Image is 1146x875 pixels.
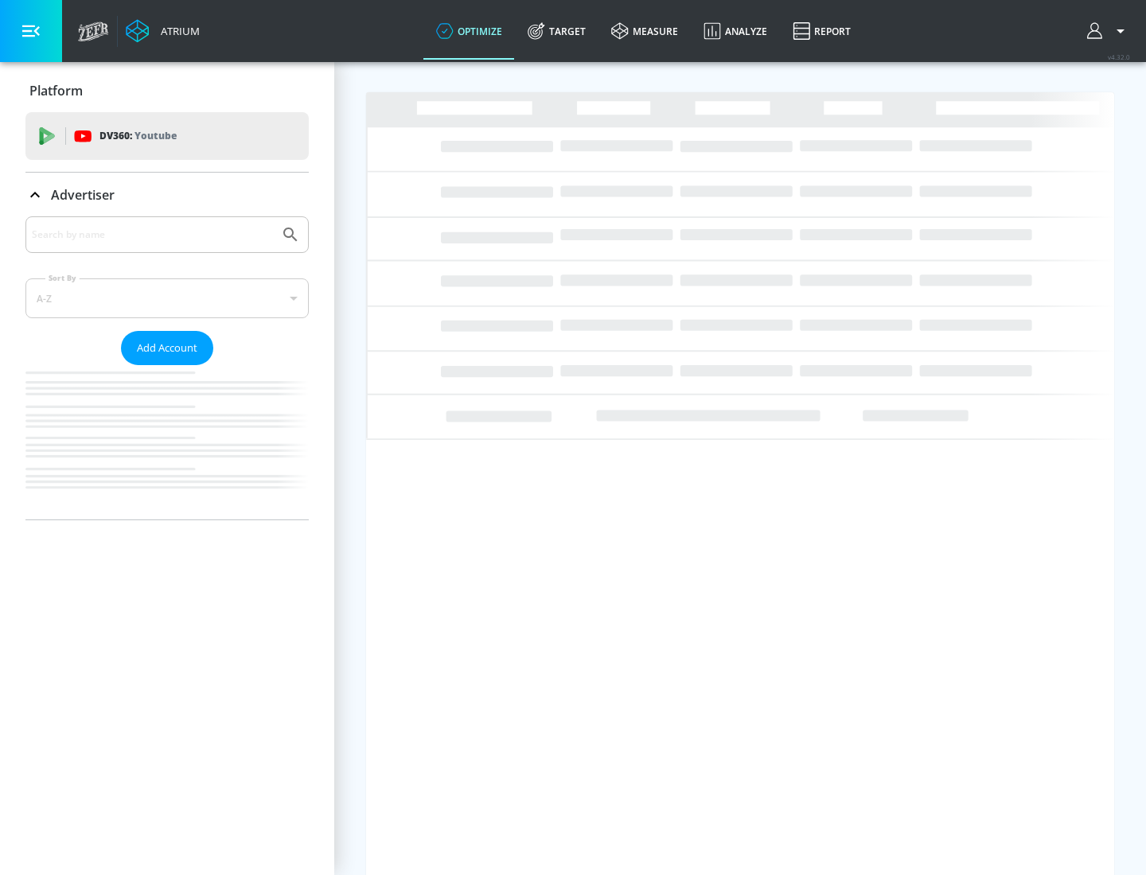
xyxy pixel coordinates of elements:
[134,127,177,144] p: Youtube
[515,2,598,60] a: Target
[99,127,177,145] p: DV360:
[25,68,309,113] div: Platform
[45,273,80,283] label: Sort By
[25,365,309,519] nav: list of Advertiser
[137,339,197,357] span: Add Account
[154,24,200,38] div: Atrium
[51,186,115,204] p: Advertiser
[121,331,213,365] button: Add Account
[29,82,83,99] p: Platform
[423,2,515,60] a: optimize
[1108,52,1130,61] span: v 4.32.0
[25,216,309,519] div: Advertiser
[126,19,200,43] a: Atrium
[25,278,309,318] div: A-Z
[691,2,780,60] a: Analyze
[598,2,691,60] a: measure
[32,224,273,245] input: Search by name
[780,2,863,60] a: Report
[25,112,309,160] div: DV360: Youtube
[25,173,309,217] div: Advertiser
